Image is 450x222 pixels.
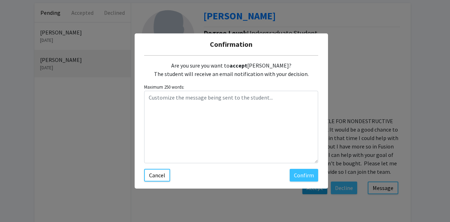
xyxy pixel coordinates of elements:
[144,169,170,182] button: Cancel
[144,91,318,163] textarea: Customize the message being sent to the student...
[144,84,318,90] small: Maximum 250 words:
[140,39,322,50] h5: Confirmation
[5,190,30,217] iframe: Chat
[144,56,318,84] div: Are you sure you want to [PERSON_NAME]? The student will receive an email notification with your ...
[290,169,318,182] button: Confirm
[230,62,247,69] b: accept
